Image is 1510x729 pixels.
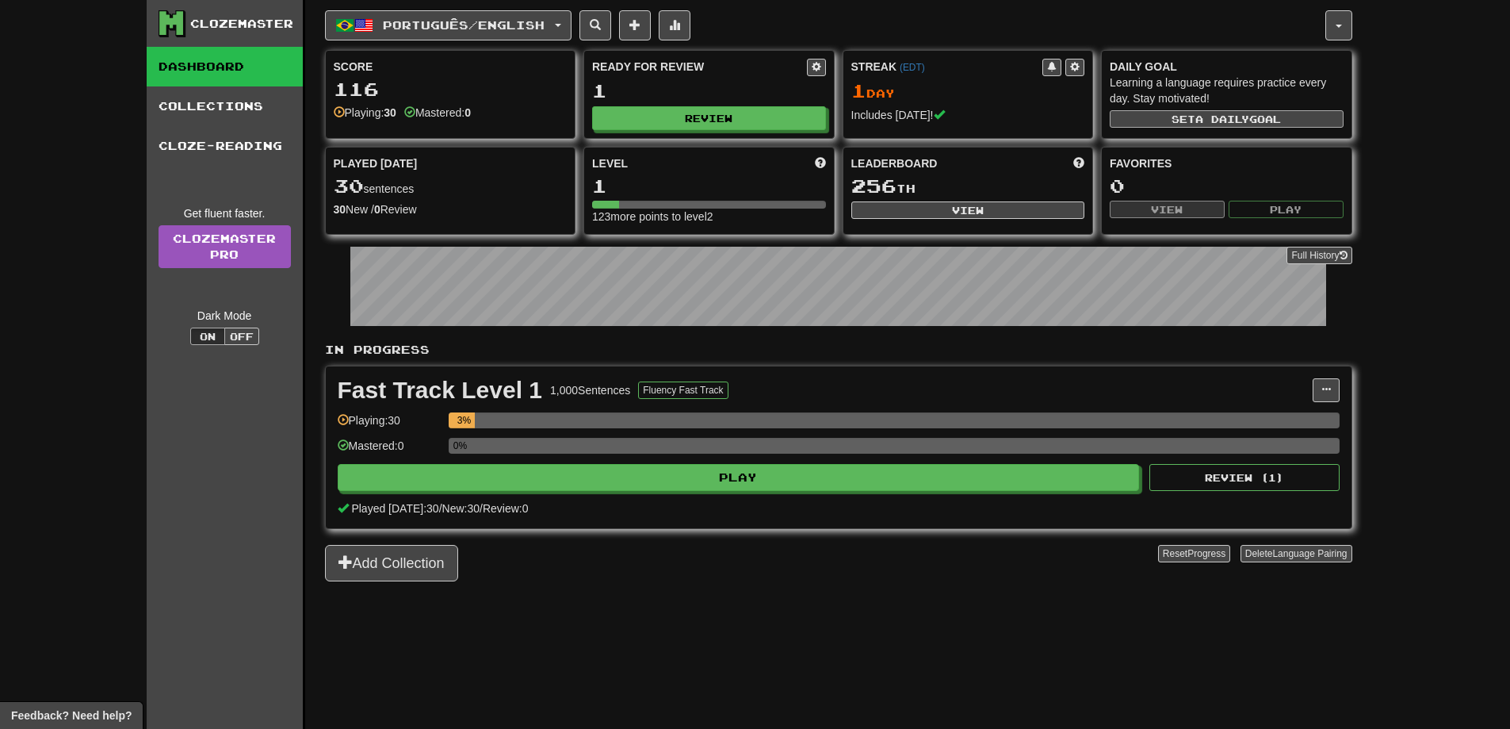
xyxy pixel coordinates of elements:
div: 1 [592,81,826,101]
div: Get fluent faster. [159,205,291,221]
div: Ready for Review [592,59,807,75]
p: In Progress [325,342,1352,358]
span: / [480,502,483,515]
span: 30 [334,175,364,197]
strong: 30 [384,106,396,119]
div: New / Review [334,201,568,217]
strong: 0 [464,106,471,119]
div: Daily Goal [1110,59,1344,75]
div: Day [851,81,1085,102]
span: 1 [851,79,866,102]
button: On [190,328,225,345]
div: 1,000 Sentences [550,382,630,398]
span: Played [DATE] [334,155,418,171]
button: Search sentences [579,10,611,40]
div: Playing: [334,105,396,121]
button: Play [1229,201,1344,218]
button: Fluency Fast Track [638,382,728,399]
button: View [1110,201,1225,218]
a: ClozemasterPro [159,225,291,268]
span: This week in points, UTC [1073,155,1084,171]
div: Favorites [1110,155,1344,171]
button: Full History [1286,247,1351,264]
div: 116 [334,79,568,99]
div: Learning a language requires practice every day. Stay motivated! [1110,75,1344,106]
div: Includes [DATE]! [851,107,1085,123]
span: Review: 0 [483,502,529,515]
div: Mastered: 0 [338,438,441,464]
a: Dashboard [147,47,303,86]
button: Review [592,106,826,130]
div: Mastered: [404,105,471,121]
span: Leaderboard [851,155,938,171]
a: Cloze-Reading [147,126,303,166]
span: Level [592,155,628,171]
div: Score [334,59,568,75]
button: ResetProgress [1158,545,1230,562]
button: Review (1) [1149,464,1340,491]
div: Playing: 30 [338,412,441,439]
span: New: 30 [442,502,480,515]
div: Streak [851,59,1043,75]
div: Dark Mode [159,308,291,324]
span: / [439,502,442,515]
span: a daily [1195,113,1249,125]
button: Português/English [325,10,572,40]
button: More stats [659,10,690,40]
div: 3% [453,412,475,428]
button: Seta dailygoal [1110,110,1344,128]
a: Collections [147,86,303,126]
span: Open feedback widget [11,708,132,723]
div: sentences [334,176,568,197]
div: 0 [1110,176,1344,196]
div: 1 [592,176,826,196]
span: 256 [851,175,896,197]
button: Play [338,464,1140,491]
button: Off [224,328,259,345]
div: th [851,176,1085,197]
span: Language Pairing [1272,548,1347,559]
strong: 30 [334,203,346,216]
a: (EDT) [900,62,925,73]
div: 123 more points to level 2 [592,209,826,224]
span: Played [DATE]: 30 [351,502,438,515]
div: Fast Track Level 1 [338,378,543,402]
button: View [851,201,1085,219]
button: DeleteLanguage Pairing [1240,545,1352,562]
span: Português / English [383,18,545,32]
strong: 0 [374,203,380,216]
div: Clozemaster [190,16,293,32]
button: Add sentence to collection [619,10,651,40]
span: Progress [1187,548,1225,559]
button: Add Collection [325,545,458,581]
